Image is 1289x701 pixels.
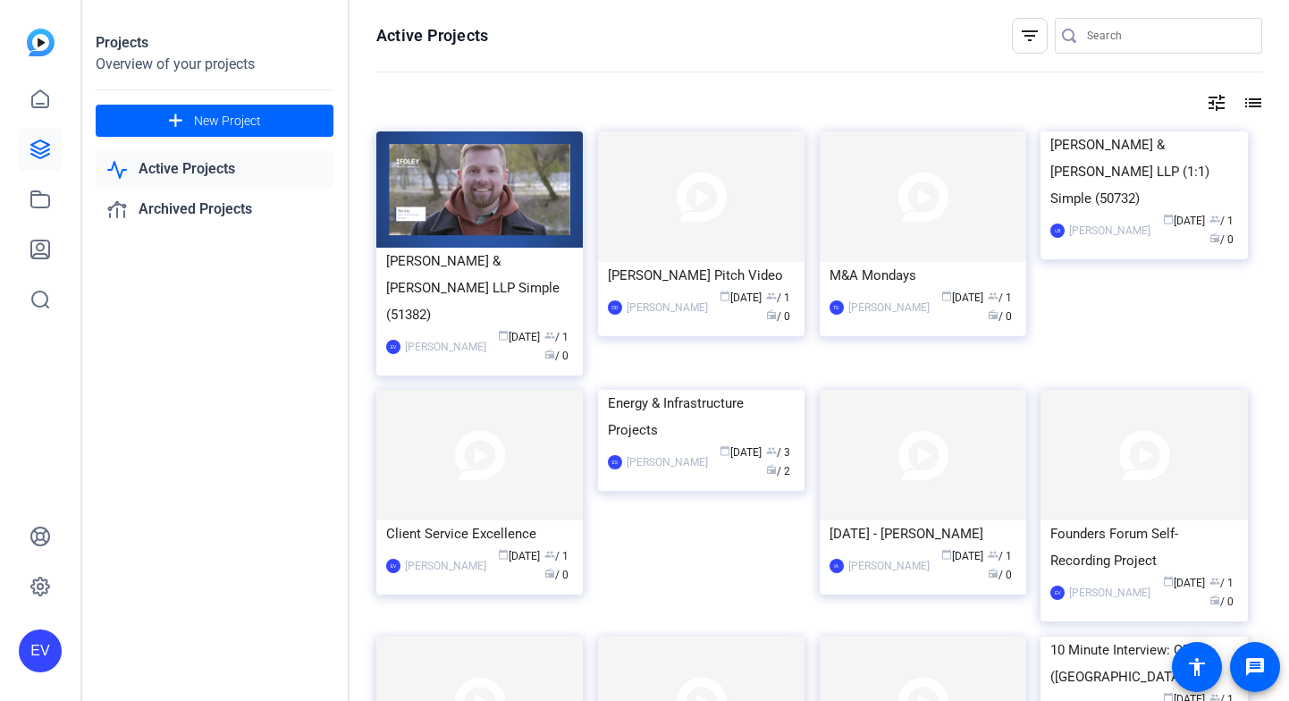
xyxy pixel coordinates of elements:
span: radio [1209,595,1220,605]
span: / 3 [766,446,790,459]
span: radio [988,309,998,320]
div: EV [386,559,400,573]
span: / 1 [988,550,1012,562]
div: [PERSON_NAME] [405,338,486,356]
span: / 0 [766,310,790,323]
span: / 0 [988,569,1012,581]
mat-icon: tune [1206,92,1227,114]
span: / 1 [988,291,1012,304]
div: Overview of your projects [96,54,333,75]
div: Founders Forum Self-Recording Project [1050,520,1237,574]
span: group [988,549,998,560]
div: DD [608,300,622,315]
span: group [1209,214,1220,224]
span: / 1 [1209,215,1234,227]
span: [DATE] [720,446,762,459]
span: group [1209,576,1220,587]
span: [DATE] [498,550,540,562]
div: [PERSON_NAME] [1069,222,1150,240]
div: [PERSON_NAME] [848,299,930,317]
span: radio [766,464,777,475]
span: radio [544,568,555,579]
span: / 0 [988,310,1012,323]
a: Active Projects [96,151,333,188]
span: radio [1209,232,1220,243]
span: group [544,549,555,560]
div: M&A Mondays [830,262,1016,289]
span: group [766,445,777,456]
span: [DATE] [941,291,983,304]
span: group [988,291,998,301]
div: [DATE] - [PERSON_NAME] [830,520,1016,547]
span: / 2 [766,465,790,477]
span: / 1 [1209,577,1234,589]
img: blue-gradient.svg [27,29,55,56]
div: [PERSON_NAME] & [PERSON_NAME] LLP (1:1) Simple (50732) [1050,131,1237,212]
span: group [544,330,555,341]
span: New Project [194,112,261,131]
mat-icon: accessibility [1186,656,1208,678]
div: [PERSON_NAME] Pitch Video [608,262,795,289]
span: / 0 [544,569,569,581]
span: calendar_today [498,549,509,560]
span: radio [766,309,777,320]
div: EV [386,340,400,354]
span: [DATE] [720,291,762,304]
div: IA [830,559,844,573]
span: calendar_today [720,445,730,456]
span: [DATE] [1163,577,1205,589]
span: radio [988,568,998,579]
div: Projects [96,32,333,54]
span: [DATE] [941,550,983,562]
span: calendar_today [498,330,509,341]
div: Client Service Excellence [386,520,573,547]
div: ES [608,455,622,469]
span: / 0 [544,350,569,362]
div: TE [830,300,844,315]
span: [DATE] [1163,215,1205,227]
span: / 1 [544,550,569,562]
div: [PERSON_NAME] [848,557,930,575]
span: group [766,291,777,301]
mat-icon: message [1244,656,1266,678]
mat-icon: list [1241,92,1262,114]
span: calendar_today [1163,214,1174,224]
div: [PERSON_NAME] [1069,584,1150,602]
mat-icon: filter_list [1019,25,1040,46]
div: Energy & Infrastructure Projects [608,390,795,443]
div: [PERSON_NAME] & [PERSON_NAME] LLP Simple (51382) [386,248,573,328]
span: calendar_today [941,291,952,301]
div: EV [1050,586,1065,600]
h1: Active Projects [376,25,488,46]
div: [PERSON_NAME] [405,557,486,575]
div: [PERSON_NAME] [627,453,708,471]
a: Archived Projects [96,191,333,228]
input: Search [1087,25,1248,46]
div: 10 Minute Interview: OBBB ([GEOGRAPHIC_DATA]) [1050,637,1237,690]
span: calendar_today [1163,576,1174,587]
button: New Project [96,105,333,137]
span: / 1 [766,291,790,304]
div: [PERSON_NAME] [627,299,708,317]
span: / 1 [544,331,569,343]
div: EV [19,629,62,672]
span: radio [544,349,555,359]
span: / 0 [1209,233,1234,246]
div: LB [1050,224,1065,238]
span: / 0 [1209,595,1234,608]
mat-icon: add [164,110,187,132]
span: calendar_today [720,291,730,301]
span: calendar_today [941,549,952,560]
span: [DATE] [498,331,540,343]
